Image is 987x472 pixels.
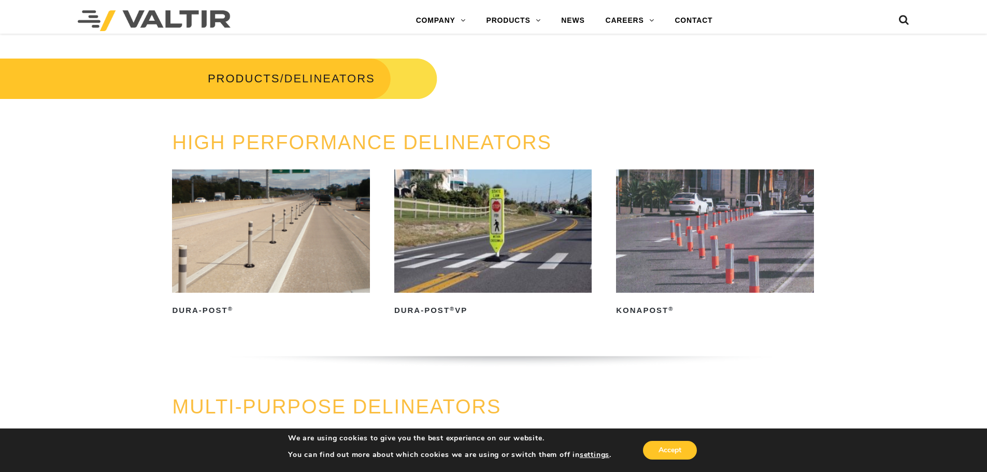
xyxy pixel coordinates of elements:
a: Dura-Post®VP [394,169,592,319]
a: HIGH PERFORMANCE DELINEATORS [172,132,551,153]
img: Valtir [78,10,231,31]
a: CAREERS [595,10,665,31]
sup: ® [450,306,455,312]
button: settings [580,450,609,460]
p: You can find out more about which cookies we are using or switch them off in . [288,450,611,460]
h2: KonaPost [616,302,813,319]
h2: Dura-Post VP [394,302,592,319]
a: Dura-Post® [172,169,369,319]
sup: ® [228,306,233,312]
a: COMPANY [406,10,476,31]
p: We are using cookies to give you the best experience on our website. [288,434,611,443]
a: NEWS [551,10,595,31]
a: MULTI-PURPOSE DELINEATORS [172,396,501,418]
a: PRODUCTS [476,10,551,31]
span: DELINEATORS [284,72,375,85]
a: CONTACT [664,10,723,31]
h2: Dura-Post [172,302,369,319]
a: KonaPost® [616,169,813,319]
a: PRODUCTS [208,72,280,85]
button: Accept [643,441,697,460]
sup: ® [668,306,674,312]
